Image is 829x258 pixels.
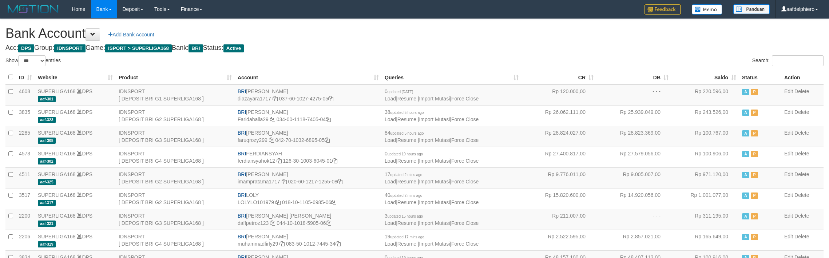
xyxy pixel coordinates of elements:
[5,4,61,15] img: MOTION_logo.png
[742,151,749,157] span: Active
[385,179,396,184] a: Load
[784,130,793,136] a: Edit
[385,171,422,177] span: 17
[451,137,479,143] a: Force Close
[671,84,739,106] td: Rp 220.596,00
[38,200,56,206] span: aaf-317
[35,188,116,209] td: DPS
[18,55,45,66] select: Showentries
[116,84,235,106] td: IDNSPORT [ DEPOSIT BRI G1 SUPERLIGA168 ]
[751,130,758,136] span: Paused
[784,109,793,115] a: Edit
[235,105,382,126] td: [PERSON_NAME] 034-00-1118-7405-04
[38,109,76,115] a: SUPERLIGA168
[238,151,246,156] span: BRI
[385,241,396,247] a: Load
[385,213,423,219] span: 3
[671,167,739,188] td: Rp 971.120,00
[38,179,56,185] span: aaf-325
[671,188,739,209] td: Rp 1.001.077,00
[742,110,749,116] span: Active
[325,137,330,143] a: Copy 042701032689505 to clipboard
[385,171,479,184] span: | | |
[419,241,450,247] a: Import Mutasi
[692,4,722,15] img: Button%20Memo.svg
[784,192,793,198] a: Edit
[671,147,739,167] td: Rp 100.906,00
[794,234,809,239] a: Delete
[419,179,450,184] a: Import Mutasi
[235,70,382,84] th: Account: activate to sort column ascending
[451,116,479,122] a: Force Close
[385,116,396,122] a: Load
[326,116,331,122] a: Copy 034001118740504 to clipboard
[5,26,824,41] h1: Bank Account
[742,172,749,178] span: Active
[238,109,246,115] span: BRI
[38,234,76,239] a: SUPERLIGA168
[16,147,35,167] td: 4573
[116,230,235,250] td: IDNSPORT [ DEPOSIT BRI G4 SUPERLIGA168 ]
[35,147,116,167] td: DPS
[739,70,781,84] th: Status
[742,192,749,199] span: Active
[451,96,479,102] a: Force Close
[521,105,596,126] td: Rp 26.062.111,00
[784,171,793,177] a: Edit
[382,70,521,84] th: Queries: activate to sort column ascending
[521,84,596,106] td: Rp 120.000,00
[596,230,671,250] td: Rp 2.857.021,00
[385,234,479,247] span: | | |
[794,88,809,94] a: Delete
[385,130,479,143] span: | | |
[38,138,56,144] span: aaf-308
[390,194,423,198] span: updated 2 mins ago
[38,88,76,94] a: SUPERLIGA168
[451,220,479,226] a: Force Close
[16,84,35,106] td: 4608
[238,213,246,219] span: BRI
[596,188,671,209] td: Rp 14.920.056,00
[238,234,246,239] span: BRI
[521,167,596,188] td: Rp 9.776.011,00
[16,105,35,126] td: 3835
[35,70,116,84] th: Website: activate to sort column ascending
[419,199,450,205] a: Import Mutasi
[742,213,749,219] span: Active
[784,88,793,94] a: Edit
[16,209,35,230] td: 2200
[38,96,56,102] span: aaf-301
[16,230,35,250] td: 2206
[596,84,671,106] td: - - -
[16,188,35,209] td: 3517
[54,44,86,52] span: IDNSPORT
[751,110,758,116] span: Paused
[235,230,382,250] td: [PERSON_NAME] 083-50-1012-7445-34
[596,105,671,126] td: Rp 25.939.049,00
[38,130,76,136] a: SUPERLIGA168
[794,171,809,177] a: Delete
[337,179,342,184] a: Copy 020601217125508 to clipboard
[277,158,282,164] a: Copy ferdiansyahok12 to clipboard
[238,241,278,247] a: muhammadfirly29
[116,126,235,147] td: IDNSPORT [ DEPOSIT BRI G3 SUPERLIGA168 ]
[794,213,809,219] a: Delete
[38,213,76,219] a: SUPERLIGA168
[385,109,479,122] span: | | |
[238,137,267,143] a: faruqrozy299
[385,220,396,226] a: Load
[235,188,382,209] td: LOLY 018-10-1105-6985-06
[189,44,203,52] span: BRI
[38,117,56,123] span: aaf-323
[38,171,76,177] a: SUPERLIGA168
[419,158,450,164] a: Import Mutasi
[397,116,416,122] a: Resume
[742,130,749,136] span: Active
[331,199,336,205] a: Copy 018101105698506 to clipboard
[751,172,758,178] span: Paused
[105,44,172,52] span: ISPORT > SUPERLIGA168
[273,96,278,102] a: Copy diazayara1717 to clipboard
[16,70,35,84] th: ID: activate to sort column ascending
[35,230,116,250] td: DPS
[235,126,382,147] td: [PERSON_NAME] 042-70-1032-6895-05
